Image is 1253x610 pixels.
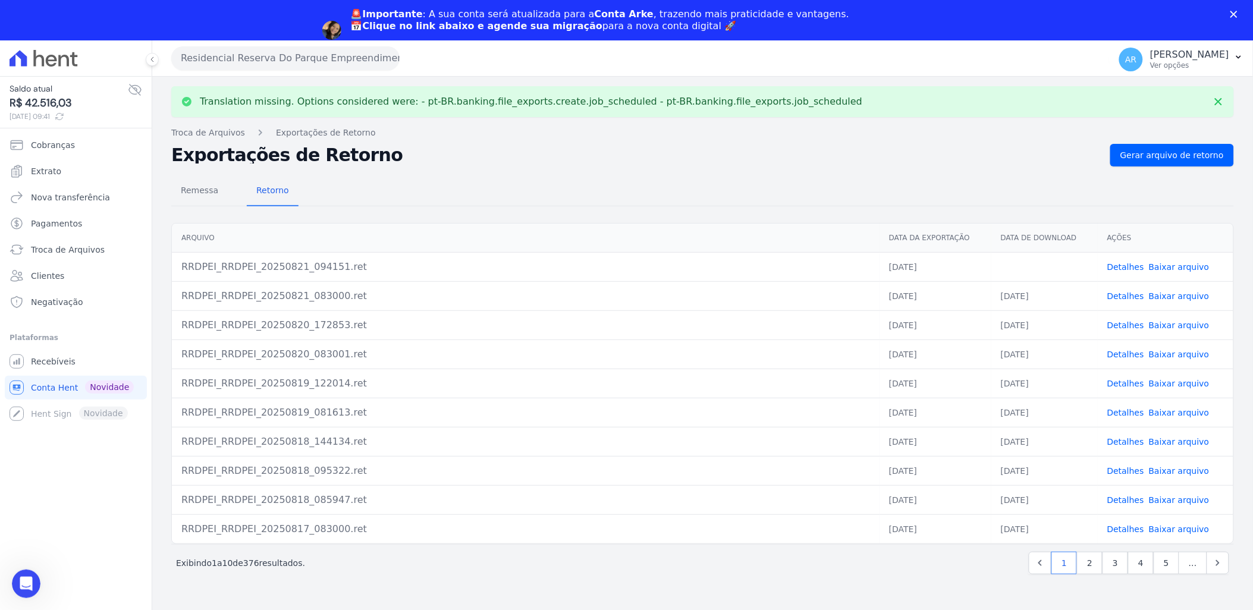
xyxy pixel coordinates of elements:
[5,264,147,288] a: Clientes
[880,486,991,515] td: [DATE]
[351,39,449,52] a: Agendar migração
[31,191,110,203] span: Nova transferência
[880,515,991,544] td: [DATE]
[181,493,870,507] div: RRDPEI_RRDPEI_20250818_085947.ret
[181,435,870,449] div: RRDPEI_RRDPEI_20250818_144134.ret
[1107,408,1144,417] a: Detalhes
[1103,552,1128,574] a: 3
[1120,149,1224,161] span: Gerar arquivo de retorno
[1149,350,1210,359] a: Baixar arquivo
[10,83,128,95] span: Saldo atual
[1029,552,1051,574] a: Previous
[880,369,991,398] td: [DATE]
[880,253,991,282] td: [DATE]
[1149,437,1210,447] a: Baixar arquivo
[181,405,870,420] div: RRDPEI_RRDPEI_20250819_081613.ret
[10,95,128,111] span: R$ 42.516,03
[181,464,870,478] div: RRDPEI_RRDPEI_20250818_095322.ret
[5,133,147,157] a: Cobranças
[181,347,870,361] div: RRDPEI_RRDPEI_20250820_083001.ret
[171,46,400,70] button: Residencial Reserva Do Parque Empreendimento Imobiliario LTDA
[1051,552,1077,574] a: 1
[595,8,654,20] b: Conta Arke
[10,133,142,426] nav: Sidebar
[880,457,991,486] td: [DATE]
[249,178,296,202] span: Retorno
[1128,552,1154,574] a: 4
[991,427,1098,457] td: [DATE]
[1154,552,1179,574] a: 5
[1149,466,1210,476] a: Baixar arquivo
[222,558,233,568] span: 10
[1110,43,1253,76] button: AR [PERSON_NAME] Ver opções
[5,212,147,235] a: Pagamentos
[991,398,1098,427] td: [DATE]
[991,340,1098,369] td: [DATE]
[1077,552,1103,574] a: 2
[880,224,991,253] th: Data da Exportação
[880,311,991,340] td: [DATE]
[1149,408,1210,417] a: Baixar arquivo
[5,376,147,400] a: Conta Hent Novidade
[991,515,1098,544] td: [DATE]
[1149,495,1210,505] a: Baixar arquivo
[1150,61,1229,70] p: Ver opções
[1150,49,1229,61] p: [PERSON_NAME]
[181,522,870,536] div: RRDPEI_RRDPEI_20250817_083000.ret
[1107,524,1144,534] a: Detalhes
[171,147,1101,163] h2: Exportações de Retorno
[12,570,40,598] iframe: Intercom live chat
[991,311,1098,340] td: [DATE]
[172,224,880,253] th: Arquivo
[351,8,423,20] b: 🚨Importante
[85,381,134,394] span: Novidade
[1149,379,1210,388] a: Baixar arquivo
[1098,224,1233,253] th: Ações
[880,427,991,457] td: [DATE]
[1107,262,1144,272] a: Detalhes
[31,139,75,151] span: Cobranças
[1149,291,1210,301] a: Baixar arquivo
[31,356,76,367] span: Recebíveis
[10,111,128,122] span: [DATE] 09:41
[1107,495,1144,505] a: Detalhes
[200,96,862,108] p: Translation missing. Options considered were: - pt-BR.banking.file_exports.create.job_scheduled -...
[5,290,147,314] a: Negativação
[181,289,870,303] div: RRDPEI_RRDPEI_20250821_083000.ret
[31,244,105,256] span: Troca de Arquivos
[181,318,870,332] div: RRDPEI_RRDPEI_20250820_172853.ret
[31,270,64,282] span: Clientes
[363,20,603,32] b: Clique no link abaixo e agende sua migração
[1107,466,1144,476] a: Detalhes
[1179,552,1207,574] span: …
[991,282,1098,311] td: [DATE]
[5,350,147,373] a: Recebíveis
[1125,55,1136,64] span: AR
[181,376,870,391] div: RRDPEI_RRDPEI_20250819_122014.ret
[31,165,61,177] span: Extrato
[1149,320,1210,330] a: Baixar arquivo
[247,176,299,207] a: Retorno
[1149,524,1210,534] a: Baixar arquivo
[176,557,305,569] p: Exibindo a de resultados.
[351,8,850,32] div: : A sua conta será atualizada para a , trazendo mais praticidade e vantagens. 📅 para a nova conta...
[322,21,341,40] img: Profile image for Adriane
[171,176,228,207] a: Remessa
[181,260,870,274] div: RRDPEI_RRDPEI_20250821_094151.ret
[880,340,991,369] td: [DATE]
[243,558,259,568] span: 376
[31,218,82,229] span: Pagamentos
[991,224,1098,253] th: Data de Download
[5,185,147,209] a: Nova transferência
[880,282,991,311] td: [DATE]
[991,457,1098,486] td: [DATE]
[1107,437,1144,447] a: Detalhes
[1107,320,1144,330] a: Detalhes
[1107,379,1144,388] a: Detalhes
[31,296,83,308] span: Negativação
[174,178,225,202] span: Remessa
[991,369,1098,398] td: [DATE]
[1107,350,1144,359] a: Detalhes
[1107,291,1144,301] a: Detalhes
[212,558,217,568] span: 1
